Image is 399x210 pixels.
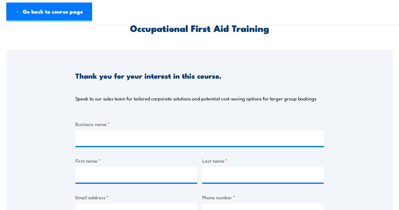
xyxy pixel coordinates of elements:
[75,95,316,102] p: Speak to our sales team for tailored corporate solutions and potential cost-saving options for la...
[75,157,197,164] label: First name
[75,24,324,32] h2: Occupational First Aid Training
[6,3,92,21] a: ← Go back to course page
[202,157,324,164] label: Last name
[75,194,197,201] label: Email address
[202,194,324,201] label: Phone number
[75,72,221,79] h3: Thank you for your interest in this course.
[75,120,324,128] label: Business name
